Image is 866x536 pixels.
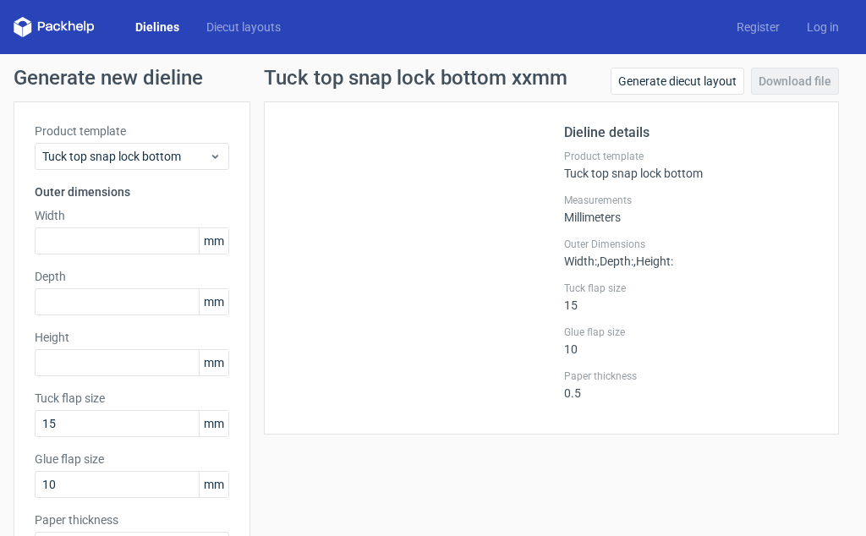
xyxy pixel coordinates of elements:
a: Diecut layouts [193,19,294,36]
a: Dielines [122,19,193,36]
label: Measurements [564,194,818,207]
h1: Generate new dieline [14,68,852,88]
label: Paper thickness [564,369,818,383]
span: mm [199,228,228,254]
span: mm [199,411,228,436]
div: Tuck top snap lock bottom [564,150,818,180]
label: Outer Dimensions [564,238,818,251]
label: Height [35,329,229,346]
div: 0.5 [564,369,818,400]
label: Depth [35,268,229,285]
div: 10 [564,325,818,356]
label: Width [35,207,229,224]
label: Product template [564,150,818,163]
div: Millimeters [564,194,818,224]
label: Tuck flap size [35,390,229,407]
span: Tuck top snap lock bottom [42,148,209,165]
h1: Tuck top snap lock bottom xxmm [264,68,567,88]
label: Tuck flap size [564,282,818,295]
span: Width : [564,254,597,268]
span: , Depth : [597,254,633,268]
span: mm [199,289,228,314]
label: Paper thickness [35,511,229,528]
h3: Outer dimensions [35,183,229,200]
a: Log in [793,19,852,36]
a: Generate diecut layout [611,68,744,95]
a: Register [723,19,793,36]
span: , Height : [633,254,673,268]
span: mm [199,472,228,497]
span: mm [199,350,228,375]
label: Glue flap size [564,325,818,339]
div: 15 [564,282,818,312]
h2: Dieline details [564,123,818,143]
label: Glue flap size [35,451,229,468]
label: Product template [35,123,229,139]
